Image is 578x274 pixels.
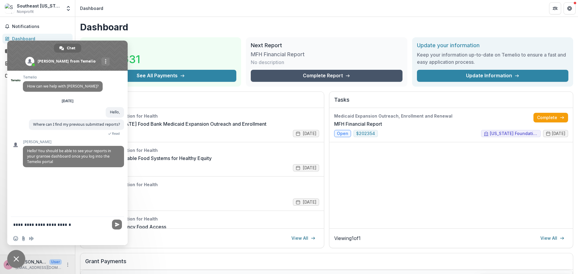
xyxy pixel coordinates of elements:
[33,122,120,127] span: Where can I find my previous submitted reports?
[62,99,73,103] div: [DATE]
[27,84,98,89] span: How can we help with [PERSON_NAME]?
[16,259,47,265] p: [PERSON_NAME] <[EMAIL_ADDRESS][DOMAIN_NAME]>
[2,71,73,81] a: Documents
[251,42,402,49] h2: Next Report
[21,236,26,241] span: Send a file
[67,44,75,53] span: Chat
[64,2,73,14] button: Open entity switcher
[29,236,34,241] span: Audio message
[549,2,561,14] button: Partners
[2,22,73,31] button: Notifications
[54,44,81,53] a: Chat
[251,70,402,82] a: Complete Report
[564,2,576,14] button: Get Help
[23,75,103,79] span: Temelio
[49,259,62,265] p: User
[78,4,106,13] nav: breadcrumb
[251,51,305,58] h3: MFH Financial Report
[85,97,319,108] h2: Proposals
[85,258,568,269] h2: Grant Payments
[17,3,62,9] div: Southeast [US_STATE] Food Bank
[5,4,14,13] img: Southeast Missouri Food Bank
[417,70,568,82] a: Update Information
[27,148,111,164] span: Hello! You should be able to see your reports in your grantee dashboard once you log into the Tem...
[537,233,568,243] a: View All
[13,217,110,232] textarea: Compose your message...
[85,70,236,82] button: See All Payments
[417,42,568,49] h2: Update your information
[417,51,568,66] h3: Keep your information up-to-date on Temelio to ensure a fast and easy application process.
[85,155,212,162] a: Challenging Charitable Food Systems for Healthy Equity
[17,9,34,14] span: Nonprofit
[334,97,568,108] h2: Tasks
[334,120,382,128] a: MFH Financial Report
[80,22,573,32] h1: Dashboard
[6,263,11,266] div: Amanda Geske <ageske@semofoodbank.org>
[64,261,71,268] button: More
[16,265,62,270] p: [EMAIL_ADDRESS][DOMAIN_NAME]
[112,131,120,136] span: Read
[533,113,568,122] a: Complete
[334,235,361,242] p: Viewing 1 of 1
[2,46,73,56] a: Tasks
[80,5,103,11] div: Dashboard
[85,120,266,128] a: Southeast [US_STATE] Food Bank Medicaid Expansion Outreach and Enrollment
[112,220,122,229] span: Send
[7,250,25,268] a: Close chat
[12,35,68,42] div: Dashboard
[288,233,319,243] a: View All
[23,140,124,144] span: [PERSON_NAME]
[251,59,284,66] p: No description
[2,58,73,68] a: Proposals
[12,24,70,29] span: Notifications
[2,34,73,44] a: Dashboard
[85,223,166,230] a: Improving Emergency Food Access
[85,42,236,49] h2: Total Awarded
[110,109,120,115] span: Hello,
[13,236,18,241] span: Insert an emoji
